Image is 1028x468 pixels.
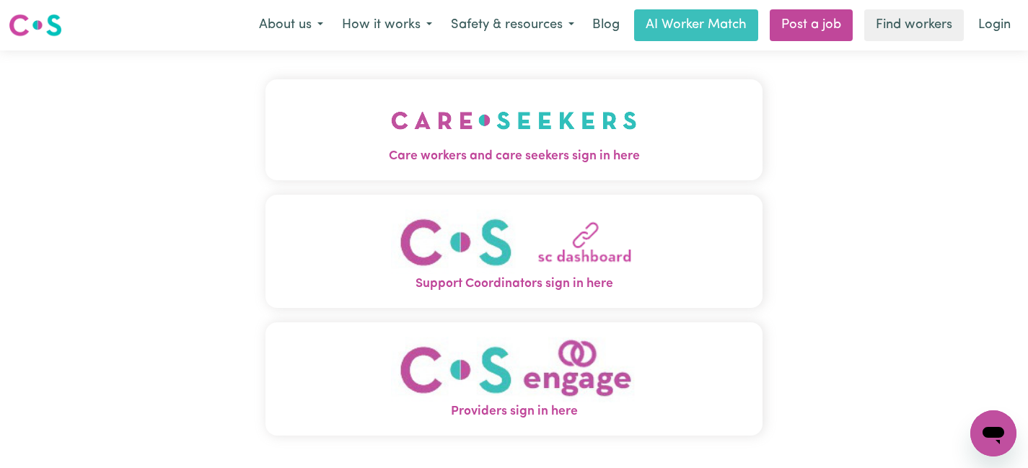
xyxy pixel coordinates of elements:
[265,147,763,166] span: Care workers and care seekers sign in here
[770,9,853,41] a: Post a job
[265,275,763,293] span: Support Coordinators sign in here
[9,12,62,38] img: Careseekers logo
[333,10,441,40] button: How it works
[265,79,763,180] button: Care workers and care seekers sign in here
[864,9,964,41] a: Find workers
[634,9,758,41] a: AI Worker Match
[265,402,763,421] span: Providers sign in here
[9,9,62,42] a: Careseekers logo
[584,9,628,41] a: Blog
[265,322,763,436] button: Providers sign in here
[970,9,1019,41] a: Login
[250,10,333,40] button: About us
[265,195,763,308] button: Support Coordinators sign in here
[441,10,584,40] button: Safety & resources
[970,410,1016,456] iframe: Button to launch messaging window, conversation in progress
